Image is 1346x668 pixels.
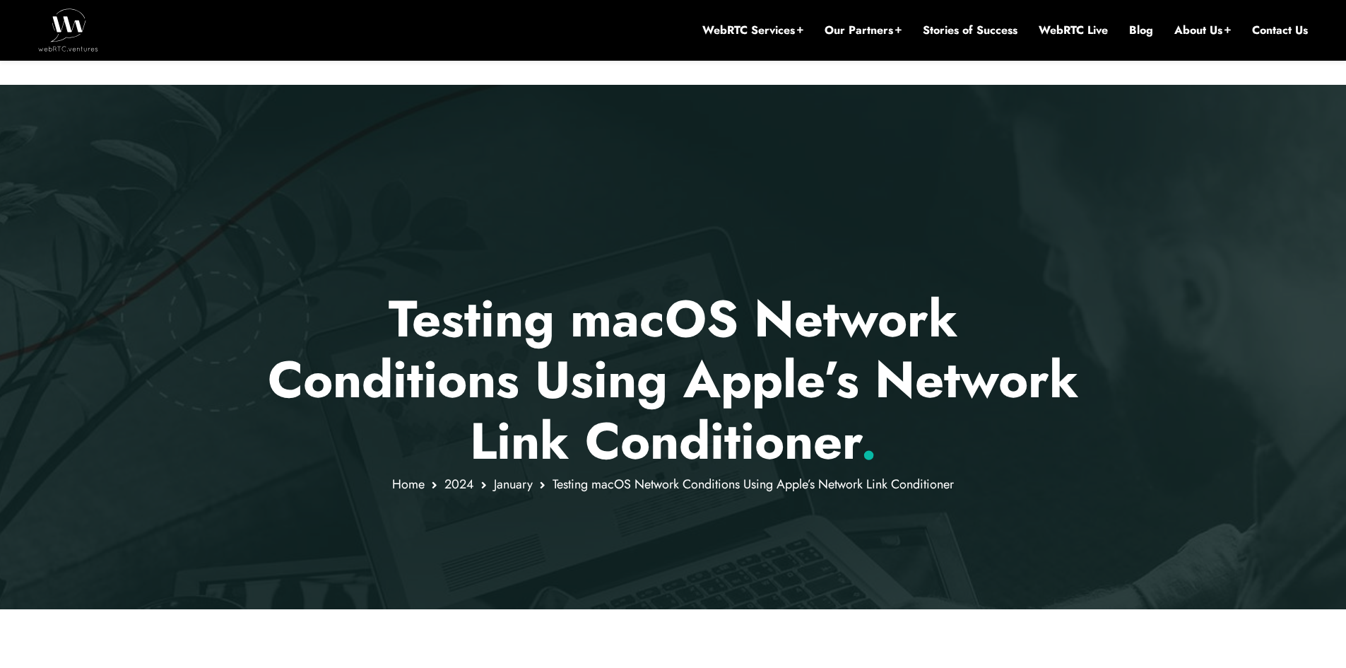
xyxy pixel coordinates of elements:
[1039,23,1108,38] a: WebRTC Live
[38,8,98,51] img: WebRTC.ventures
[259,288,1087,471] p: Testing macOS Network Conditions Using Apple’s Network Link Conditioner
[392,475,425,493] a: Home
[702,23,803,38] a: WebRTC Services
[494,475,533,493] a: January
[1129,23,1153,38] a: Blog
[861,404,877,478] span: .
[553,475,954,493] span: Testing macOS Network Conditions Using Apple’s Network Link Conditioner
[1252,23,1308,38] a: Contact Us
[1174,23,1231,38] a: About Us
[923,23,1017,38] a: Stories of Success
[825,23,902,38] a: Our Partners
[444,475,474,493] a: 2024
